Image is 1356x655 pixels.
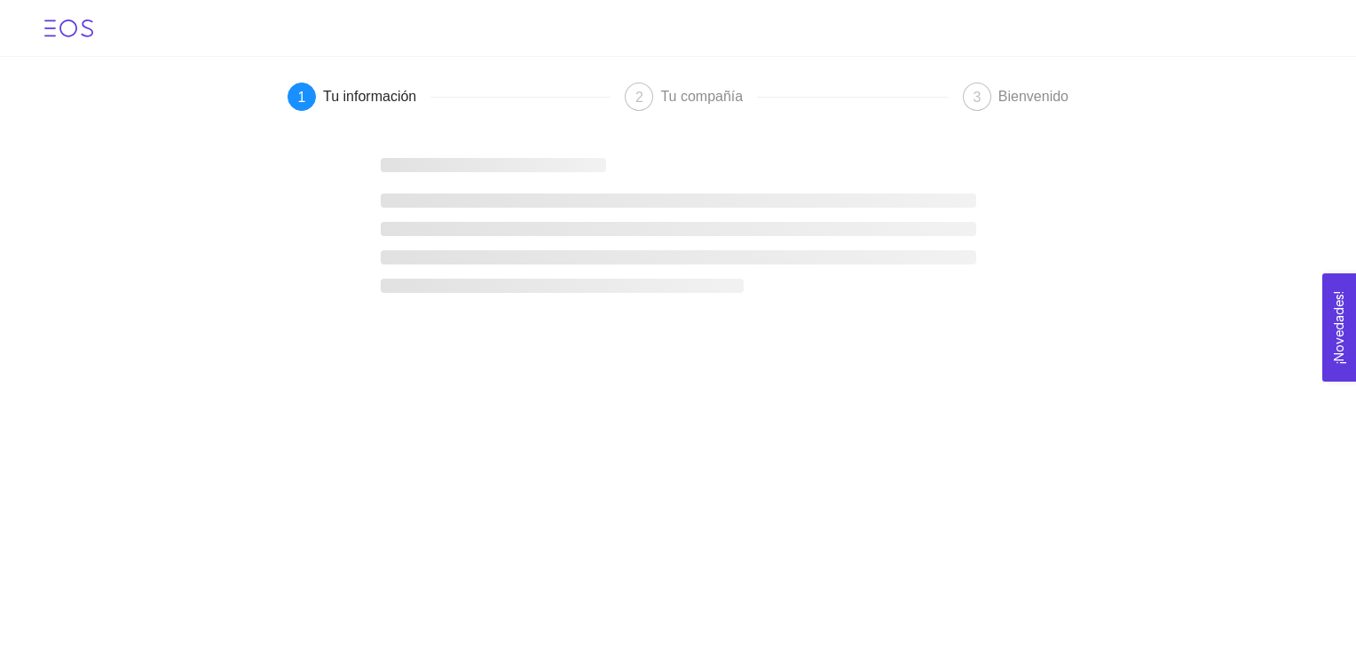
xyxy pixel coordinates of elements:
button: Open Feedback Widget [1322,273,1356,382]
div: Bienvenido [998,83,1068,111]
span: 3 [973,90,981,105]
div: Tu compañía [660,83,757,111]
span: 2 [635,90,643,105]
div: Tu información [323,83,430,111]
span: 1 [298,90,306,105]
